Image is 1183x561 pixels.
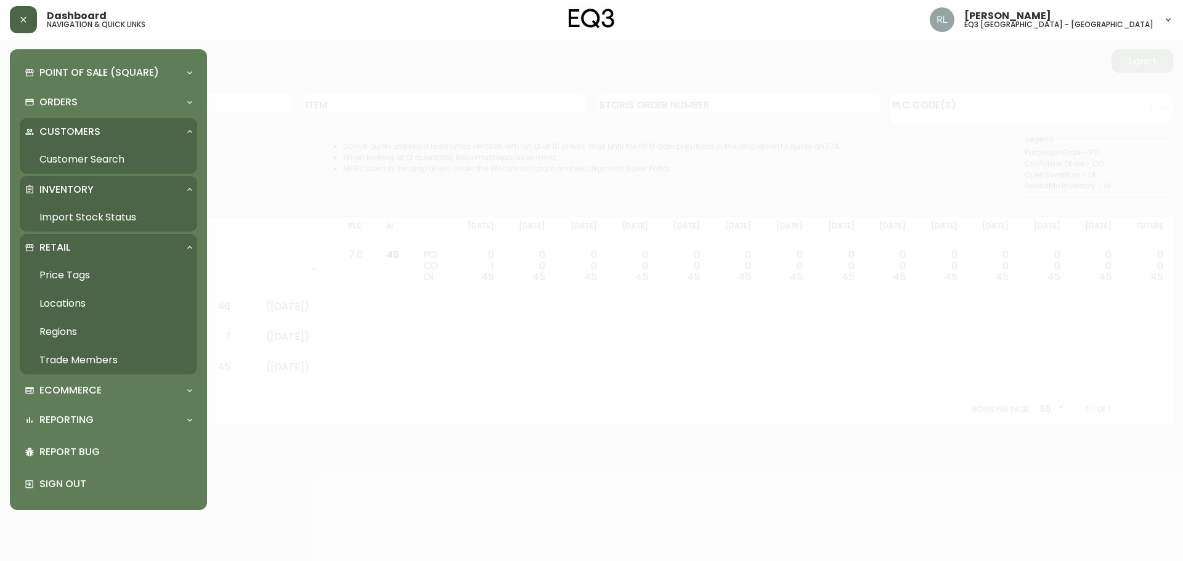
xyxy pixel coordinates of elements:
[20,377,197,404] div: Ecommerce
[47,21,145,28] h5: navigation & quick links
[39,413,94,427] p: Reporting
[39,66,159,79] p: Point of Sale (Square)
[39,384,102,397] p: Ecommerce
[39,241,70,254] p: Retail
[39,95,78,109] p: Orders
[20,59,197,86] div: Point of Sale (Square)
[20,406,197,434] div: Reporting
[20,234,197,261] div: Retail
[47,11,107,21] span: Dashboard
[20,203,197,232] a: Import Stock Status
[569,9,614,28] img: logo
[39,445,192,459] p: Report Bug
[20,176,197,203] div: Inventory
[964,21,1153,28] h5: eq3 [GEOGRAPHIC_DATA] - [GEOGRAPHIC_DATA]
[39,477,192,491] p: Sign Out
[20,89,197,116] div: Orders
[20,118,197,145] div: Customers
[964,11,1051,21] span: [PERSON_NAME]
[20,261,197,289] a: Price Tags
[20,145,197,174] a: Customer Search
[20,289,197,318] a: Locations
[930,7,954,32] img: 91cc3602ba8cb70ae1ccf1ad2913f397
[39,125,100,139] p: Customers
[20,346,197,374] a: Trade Members
[20,468,197,500] div: Sign Out
[20,436,197,468] div: Report Bug
[39,183,94,196] p: Inventory
[20,318,197,346] a: Regions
